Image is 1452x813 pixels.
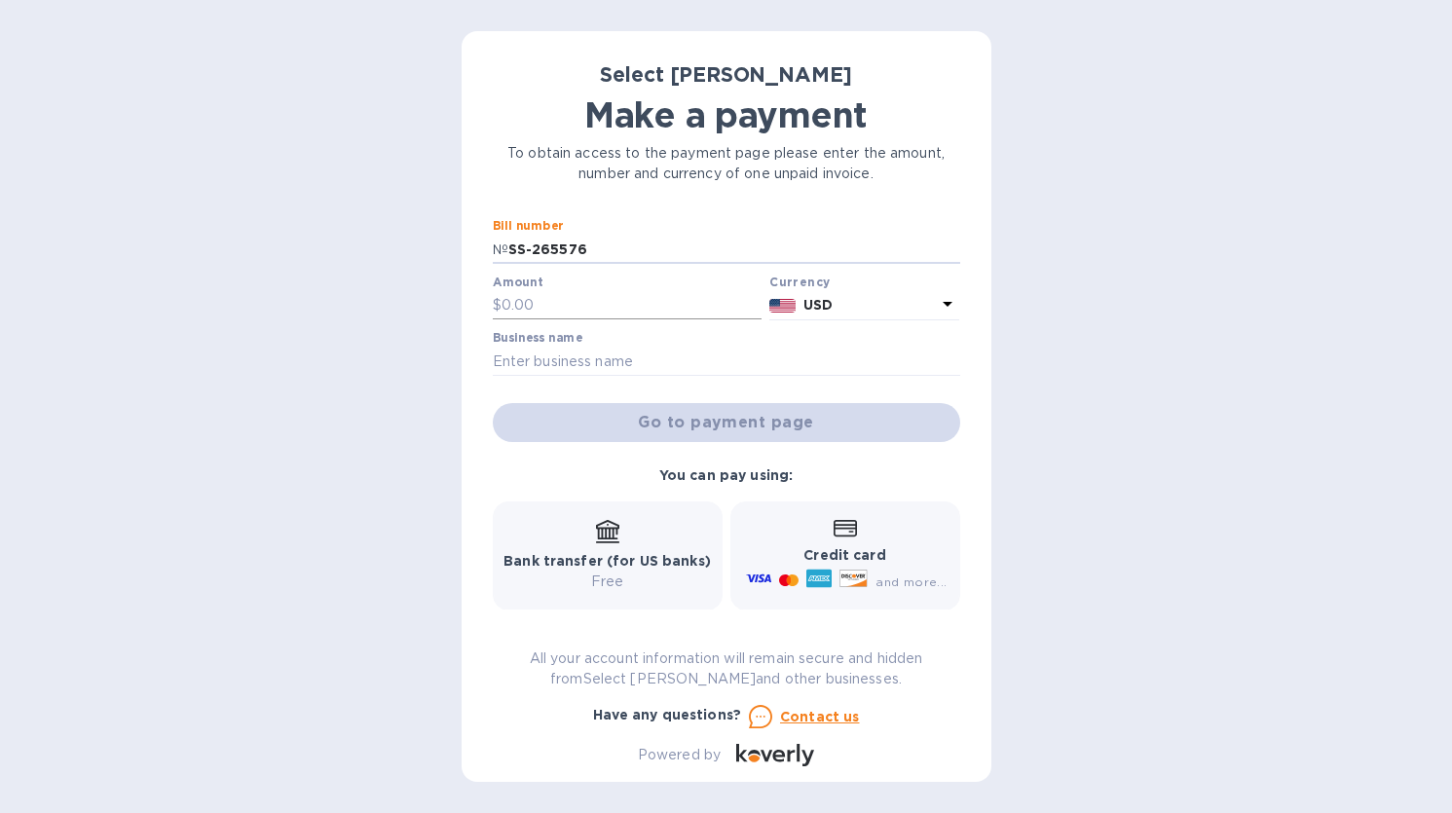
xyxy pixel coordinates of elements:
[769,275,830,289] b: Currency
[503,572,711,592] p: Free
[493,240,508,260] p: №
[803,547,885,563] b: Credit card
[493,648,960,689] p: All your account information will remain secure and hidden from Select [PERSON_NAME] and other bu...
[803,297,833,313] b: USD
[503,553,711,569] b: Bank transfer (for US banks)
[493,277,542,288] label: Amount
[638,745,721,765] p: Powered by
[493,333,582,345] label: Business name
[593,707,742,722] b: Have any questions?
[508,235,960,264] input: Enter bill number
[493,94,960,135] h1: Make a payment
[493,295,502,315] p: $
[769,299,796,313] img: USD
[493,143,960,184] p: To obtain access to the payment page please enter the amount, number and currency of one unpaid i...
[780,709,860,724] u: Contact us
[502,291,763,320] input: 0.00
[493,347,960,376] input: Enter business name
[600,62,853,87] b: Select [PERSON_NAME]
[493,221,563,233] label: Bill number
[875,574,947,589] span: and more...
[659,467,793,483] b: You can pay using:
